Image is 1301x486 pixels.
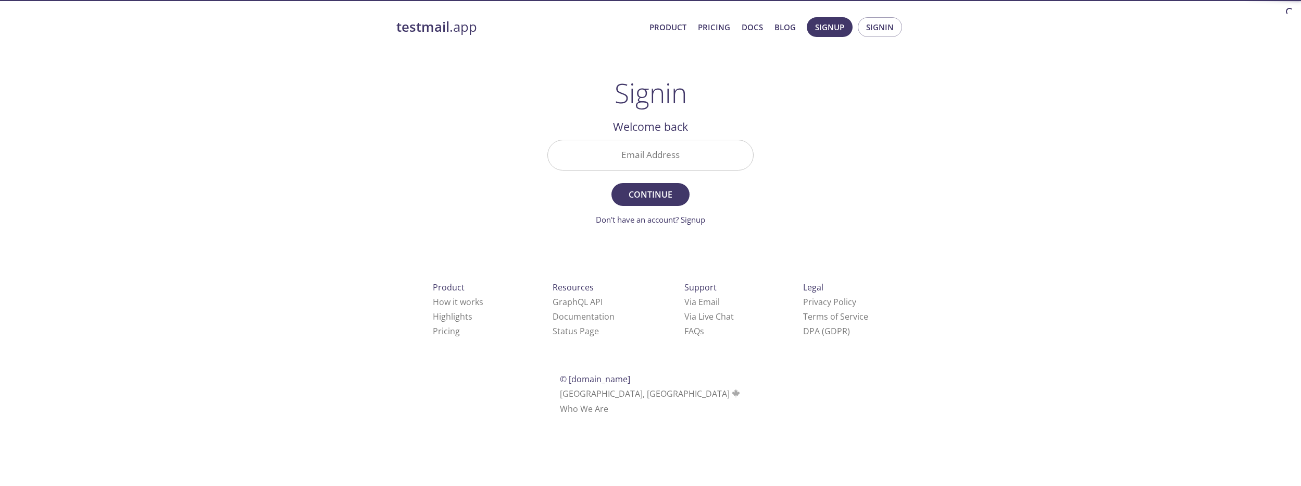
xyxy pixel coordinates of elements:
a: Documentation [553,311,615,322]
button: Signin [858,17,902,37]
a: Privacy Policy [803,296,856,308]
a: Pricing [698,20,730,34]
button: Signup [807,17,853,37]
span: s [700,325,704,337]
a: Pricing [433,325,460,337]
span: Support [684,282,717,293]
h2: Welcome back [547,118,754,136]
span: [GEOGRAPHIC_DATA], [GEOGRAPHIC_DATA] [560,388,742,399]
a: Status Page [553,325,599,337]
strong: testmail [396,18,449,36]
a: Who We Are [560,403,608,415]
span: Signin [866,20,894,34]
a: FAQ [684,325,704,337]
span: Legal [803,282,823,293]
a: Don't have an account? Signup [596,214,705,225]
a: Blog [774,20,796,34]
a: Terms of Service [803,311,868,322]
span: © [DOMAIN_NAME] [560,373,630,385]
a: GraphQL API [553,296,603,308]
a: Via Email [684,296,720,308]
span: Signup [815,20,844,34]
a: How it works [433,296,483,308]
a: Product [649,20,686,34]
a: testmail.app [396,18,641,36]
a: Via Live Chat [684,311,734,322]
span: Product [433,282,465,293]
span: Continue [623,187,678,202]
button: Continue [611,183,690,206]
a: Docs [742,20,763,34]
a: DPA (GDPR) [803,325,850,337]
h1: Signin [615,77,687,108]
a: Highlights [433,311,472,322]
span: Resources [553,282,594,293]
